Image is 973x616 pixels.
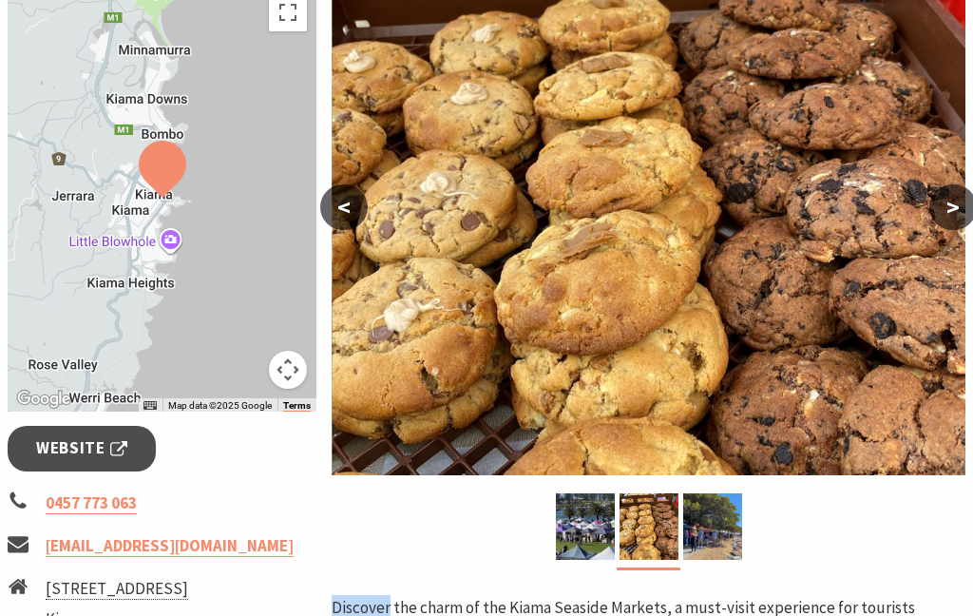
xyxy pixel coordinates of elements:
[36,435,127,461] span: Website
[46,492,137,514] a: 0457 773 063
[269,351,307,389] button: Map camera controls
[12,387,75,412] a: Click to see this area on Google Maps
[320,184,368,230] button: <
[143,399,157,413] button: Keyboard shortcuts
[620,493,678,560] img: Market ptoduce
[556,493,615,560] img: Kiama Seaside Market
[283,400,311,412] a: Terms (opens in new tab)
[12,387,75,412] img: Google
[46,535,294,557] a: [EMAIL_ADDRESS][DOMAIN_NAME]
[8,426,156,471] a: Website
[168,400,272,411] span: Map data ©2025 Google
[683,493,742,560] img: market photo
